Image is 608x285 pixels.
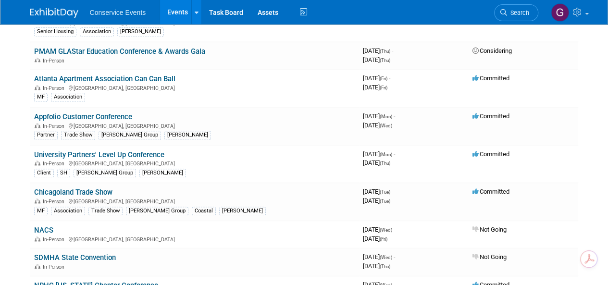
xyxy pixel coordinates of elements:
[392,47,393,54] span: -
[43,123,67,129] span: In-Person
[494,4,538,21] a: Search
[380,58,390,63] span: (Thu)
[363,226,395,233] span: [DATE]
[363,159,390,166] span: [DATE]
[43,58,67,64] span: In-Person
[30,8,78,18] img: ExhibitDay
[380,264,390,269] span: (Thu)
[219,207,266,215] div: [PERSON_NAME]
[380,123,392,128] span: (Wed)
[394,150,395,158] span: -
[34,159,355,167] div: [GEOGRAPHIC_DATA], [GEOGRAPHIC_DATA]
[34,131,58,139] div: Partner
[51,207,85,215] div: Association
[363,112,395,120] span: [DATE]
[380,76,387,81] span: (Fri)
[117,27,164,36] div: [PERSON_NAME]
[380,85,387,90] span: (Fri)
[34,150,164,159] a: University Partners' Level Up Conference
[80,27,114,36] div: Association
[363,197,390,204] span: [DATE]
[472,112,509,120] span: Committed
[363,74,390,82] span: [DATE]
[34,47,205,56] a: PMAM GLAStar Education Conference & Awards Gala
[34,84,355,91] div: [GEOGRAPHIC_DATA], [GEOGRAPHIC_DATA]
[35,236,40,241] img: In-Person Event
[88,207,123,215] div: Trade Show
[380,161,390,166] span: (Thu)
[35,264,40,269] img: In-Person Event
[394,112,395,120] span: -
[51,93,85,101] div: Association
[35,85,40,90] img: In-Person Event
[99,131,161,139] div: [PERSON_NAME] Group
[472,150,509,158] span: Committed
[380,49,390,54] span: (Thu)
[43,161,67,167] span: In-Person
[472,253,507,260] span: Not Going
[363,56,390,63] span: [DATE]
[57,169,70,177] div: SH
[35,161,40,165] img: In-Person Event
[380,152,392,157] span: (Mon)
[192,207,216,215] div: Coastal
[363,47,393,54] span: [DATE]
[34,197,355,205] div: [GEOGRAPHIC_DATA], [GEOGRAPHIC_DATA]
[35,58,40,62] img: In-Person Event
[380,236,387,242] span: (Fri)
[472,47,512,54] span: Considering
[363,253,395,260] span: [DATE]
[90,9,146,16] span: Conservice Events
[363,150,395,158] span: [DATE]
[35,198,40,203] img: In-Person Event
[363,122,392,129] span: [DATE]
[34,188,112,197] a: Chicagoland Trade Show
[380,189,390,195] span: (Tue)
[363,262,390,270] span: [DATE]
[34,169,54,177] div: Client
[34,122,355,129] div: [GEOGRAPHIC_DATA], [GEOGRAPHIC_DATA]
[472,188,509,195] span: Committed
[363,18,387,25] span: [DATE]
[392,188,393,195] span: -
[363,235,387,242] span: [DATE]
[34,112,132,121] a: Appfolio Customer Conference
[164,131,211,139] div: [PERSON_NAME]
[74,169,136,177] div: [PERSON_NAME] Group
[34,27,76,36] div: Senior Housing
[34,226,53,235] a: NACS
[380,114,392,119] span: (Mon)
[34,253,116,262] a: SDMHA State Convention
[61,131,95,139] div: Trade Show
[35,123,40,128] img: In-Person Event
[34,93,48,101] div: MF
[43,264,67,270] span: In-Person
[43,85,67,91] span: In-Person
[472,74,509,82] span: Committed
[394,226,395,233] span: -
[43,198,67,205] span: In-Person
[34,207,48,215] div: MF
[139,169,186,177] div: [PERSON_NAME]
[363,84,387,91] span: [DATE]
[380,20,387,25] span: (Fri)
[472,226,507,233] span: Not Going
[507,9,529,16] span: Search
[380,255,392,260] span: (Wed)
[389,74,390,82] span: -
[394,253,395,260] span: -
[380,227,392,233] span: (Wed)
[34,74,175,83] a: Atlanta Apartment Association Can Can Ball
[43,236,67,243] span: In-Person
[551,3,569,22] img: Gayle Reese
[380,198,390,204] span: (Tue)
[126,207,188,215] div: [PERSON_NAME] Group
[34,235,355,243] div: [GEOGRAPHIC_DATA], [GEOGRAPHIC_DATA]
[363,188,393,195] span: [DATE]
